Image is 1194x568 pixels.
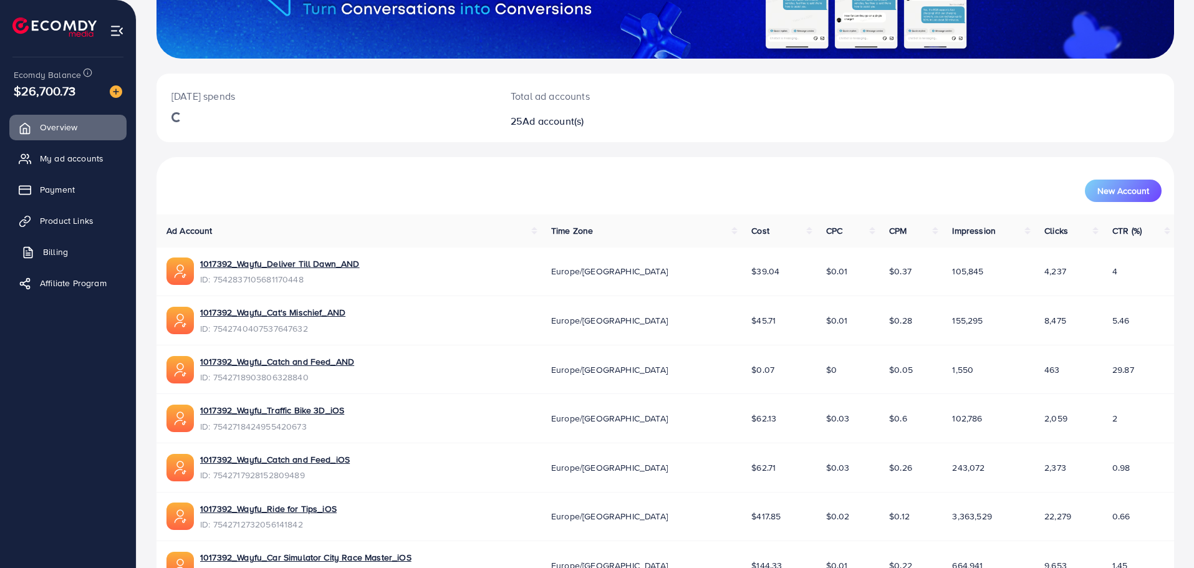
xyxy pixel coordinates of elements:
img: ic-ads-acc.e4c84228.svg [166,356,194,383]
span: 1,550 [952,363,973,376]
span: Clicks [1044,224,1068,237]
span: ID: 7542837105681170448 [200,273,360,286]
span: $0.03 [826,412,850,425]
iframe: Chat [1141,512,1185,559]
span: $26,700.73 [14,82,76,100]
img: menu [110,24,124,38]
span: New Account [1097,186,1149,195]
span: ID: 7542740407537647632 [200,322,345,335]
span: $0.28 [889,314,912,327]
img: ic-ads-acc.e4c84228.svg [166,258,194,285]
span: CTR (%) [1112,224,1142,237]
span: $0.01 [826,265,848,277]
span: 4,237 [1044,265,1066,277]
span: $0.01 [826,314,848,327]
img: ic-ads-acc.e4c84228.svg [166,307,194,334]
span: Europe/[GEOGRAPHIC_DATA] [551,265,668,277]
span: ID: 7542718903806328840 [200,371,354,383]
span: Time Zone [551,224,593,237]
span: Europe/[GEOGRAPHIC_DATA] [551,461,668,474]
span: Product Links [40,214,94,227]
a: Product Links [9,208,127,233]
span: 29.87 [1112,363,1134,376]
span: $62.71 [751,461,776,474]
span: 0.66 [1112,510,1130,522]
span: $0.37 [889,265,912,277]
span: 105,845 [952,265,983,277]
span: Overview [40,121,77,133]
span: $0.02 [826,510,850,522]
span: Europe/[GEOGRAPHIC_DATA] [551,363,668,376]
span: 243,072 [952,461,985,474]
span: 8,475 [1044,314,1066,327]
span: $417.85 [751,510,781,522]
p: Total ad accounts [511,89,735,103]
span: CPM [889,224,907,237]
span: $0.12 [889,510,910,522]
span: 22,279 [1044,510,1071,522]
img: logo [12,17,97,37]
span: $0.6 [889,412,907,425]
a: 1017392_Wayfu_Catch and Feed_iOS [200,453,350,466]
span: Billing [43,246,68,258]
span: Europe/[GEOGRAPHIC_DATA] [551,510,668,522]
span: 3,363,529 [952,510,991,522]
span: ID: 7542712732056141842 [200,518,337,531]
span: 155,295 [952,314,983,327]
span: $0.26 [889,461,912,474]
span: $0 [826,363,837,376]
p: [DATE] spends [171,89,481,103]
a: Affiliate Program [9,271,127,296]
span: 2,373 [1044,461,1066,474]
a: 1017392_Wayfu_Deliver Till Dawn_AND [200,258,360,270]
span: My ad accounts [40,152,104,165]
span: Europe/[GEOGRAPHIC_DATA] [551,412,668,425]
span: Impression [952,224,996,237]
span: Ecomdy Balance [14,69,81,81]
span: Affiliate Program [40,277,107,289]
img: image [110,85,122,98]
h2: 25 [511,115,735,127]
a: 1017392_Wayfu_Catch and Feed_AND [200,355,354,368]
button: New Account [1085,180,1162,202]
span: 2,059 [1044,412,1067,425]
a: 1017392_Wayfu_Cat's Mischief_AND [200,306,345,319]
a: Billing [9,239,127,264]
a: 1017392_Wayfu_Car Simulator City Race Master_iOS [200,551,412,564]
span: $0.03 [826,461,850,474]
a: 1017392_Wayfu_Ride for Tips_iOS [200,503,337,515]
span: 463 [1044,363,1059,376]
span: CPC [826,224,842,237]
span: $39.04 [751,265,779,277]
span: $45.71 [751,314,776,327]
a: My ad accounts [9,146,127,171]
span: Ad account(s) [522,114,584,128]
span: $0.05 [889,363,913,376]
span: ID: 7542717928152809489 [200,469,350,481]
img: ic-ads-acc.e4c84228.svg [166,405,194,432]
span: 0.98 [1112,461,1130,474]
span: 4 [1112,265,1117,277]
a: Payment [9,177,127,202]
span: 102,786 [952,412,982,425]
span: Europe/[GEOGRAPHIC_DATA] [551,314,668,327]
a: Overview [9,115,127,140]
span: 2 [1112,412,1117,425]
a: 1017392_Wayfu_Traffic Bike 3D_iOS [200,404,344,416]
span: $62.13 [751,412,776,425]
span: Payment [40,183,75,196]
img: ic-ads-acc.e4c84228.svg [166,503,194,530]
span: ID: 7542718424955420673 [200,420,344,433]
span: $0.07 [751,363,774,376]
img: ic-ads-acc.e4c84228.svg [166,454,194,481]
span: 5.46 [1112,314,1130,327]
span: Ad Account [166,224,213,237]
span: Cost [751,224,769,237]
